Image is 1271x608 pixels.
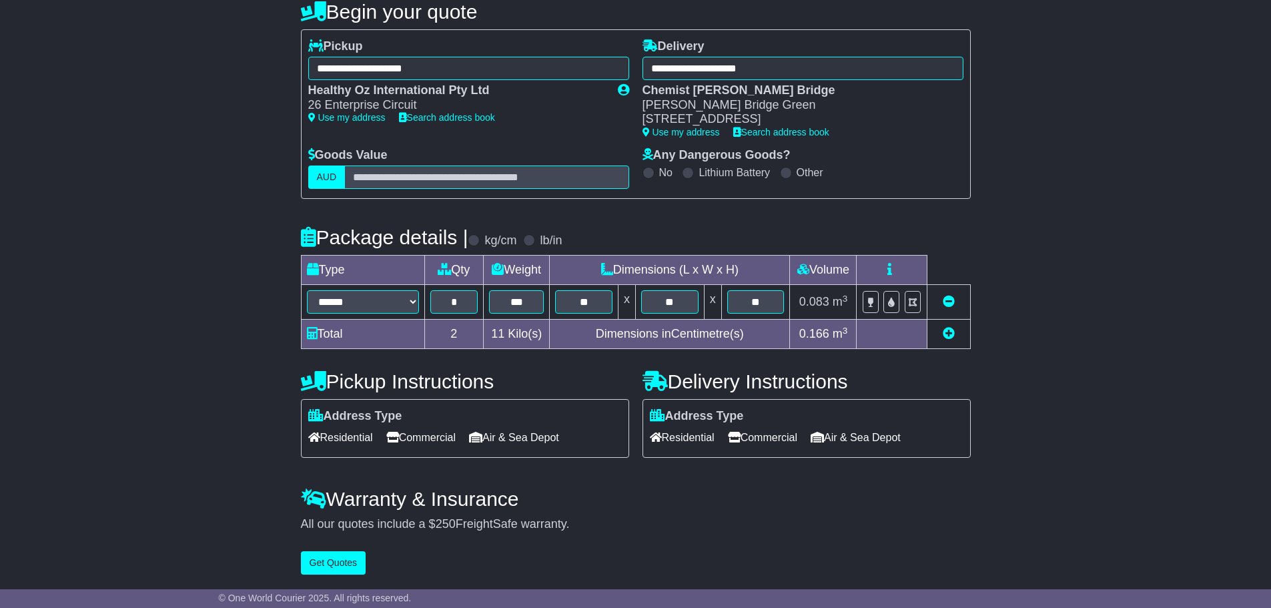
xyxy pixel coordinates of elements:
[484,234,516,248] label: kg/cm
[491,327,504,340] span: 11
[424,256,484,285] td: Qty
[301,517,971,532] div: All our quotes include a $ FreightSafe warranty.
[643,98,950,113] div: [PERSON_NAME] Bridge Green
[469,427,559,448] span: Air & Sea Depot
[308,148,388,163] label: Goods Value
[659,166,673,179] label: No
[399,112,495,123] a: Search address book
[308,166,346,189] label: AUD
[386,427,456,448] span: Commercial
[301,256,424,285] td: Type
[219,593,412,603] span: © One World Courier 2025. All rights reserved.
[943,327,955,340] a: Add new item
[301,226,468,248] h4: Package details |
[643,83,950,98] div: Chemist [PERSON_NAME] Bridge
[699,166,770,179] label: Lithium Battery
[550,256,790,285] td: Dimensions (L x W x H)
[643,112,950,127] div: [STREET_ADDRESS]
[704,285,721,320] td: x
[308,39,363,54] label: Pickup
[308,427,373,448] span: Residential
[643,39,705,54] label: Delivery
[650,409,744,424] label: Address Type
[301,488,971,510] h4: Warranty & Insurance
[797,166,823,179] label: Other
[484,320,550,349] td: Kilo(s)
[843,294,848,304] sup: 3
[618,285,635,320] td: x
[308,98,604,113] div: 26 Enterprise Circuit
[550,320,790,349] td: Dimensions in Centimetre(s)
[643,127,720,137] a: Use my address
[424,320,484,349] td: 2
[643,370,971,392] h4: Delivery Instructions
[540,234,562,248] label: lb/in
[833,327,848,340] span: m
[436,517,456,531] span: 250
[799,327,829,340] span: 0.166
[790,256,857,285] td: Volume
[733,127,829,137] a: Search address book
[799,295,829,308] span: 0.083
[308,83,604,98] div: Healthy Oz International Pty Ltd
[833,295,848,308] span: m
[301,370,629,392] h4: Pickup Instructions
[308,409,402,424] label: Address Type
[301,320,424,349] td: Total
[643,148,791,163] label: Any Dangerous Goods?
[943,295,955,308] a: Remove this item
[728,427,797,448] span: Commercial
[650,427,715,448] span: Residential
[301,1,971,23] h4: Begin your quote
[308,112,386,123] a: Use my address
[301,551,366,575] button: Get Quotes
[843,326,848,336] sup: 3
[811,427,901,448] span: Air & Sea Depot
[484,256,550,285] td: Weight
